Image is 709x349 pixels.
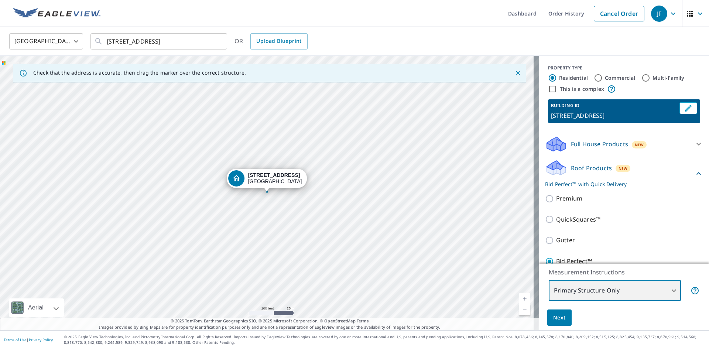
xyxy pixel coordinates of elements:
div: [GEOGRAPHIC_DATA] [9,31,83,52]
p: Gutter [556,236,575,245]
strong: [STREET_ADDRESS] [248,172,300,178]
button: Next [547,309,572,326]
div: Dropped pin, building 1, Residential property, 2494 Bayberry Ln Vineland, NJ 08361 [227,169,307,192]
img: EV Logo [13,8,100,19]
span: Next [553,313,566,322]
p: | [4,338,53,342]
p: Full House Products [571,140,628,148]
div: Primary Structure Only [549,280,681,301]
div: JF [651,6,667,22]
p: Premium [556,194,582,203]
input: Search by address or latitude-longitude [107,31,212,52]
p: Check that the address is accurate, then drag the marker over the correct structure. [33,69,246,76]
div: PROPERTY TYPE [548,65,700,71]
p: Measurement Instructions [549,268,699,277]
span: New [635,142,644,148]
button: Close [513,68,523,78]
p: BUILDING ID [551,102,579,109]
label: Residential [559,74,588,82]
div: Aerial [26,298,46,317]
button: Edit building 1 [679,102,697,114]
a: OpenStreetMap [324,318,355,324]
a: Terms of Use [4,337,27,342]
a: Current Level 18, Zoom In [519,293,530,304]
div: Full House ProductsNew [545,135,703,153]
label: Commercial [605,74,636,82]
a: Terms [357,318,369,324]
a: Privacy Policy [29,337,53,342]
div: OR [234,33,308,49]
span: New [619,165,628,171]
a: Cancel Order [594,6,644,21]
p: Roof Products [571,164,612,172]
div: [GEOGRAPHIC_DATA] [248,172,302,185]
p: [STREET_ADDRESS] [551,111,677,120]
p: Bid Perfect™ with Quick Delivery [545,180,694,188]
div: Aerial [9,298,64,317]
label: This is a complex [560,85,604,93]
p: QuickSquares™ [556,215,600,224]
p: © 2025 Eagle View Technologies, Inc. and Pictometry International Corp. All Rights Reserved. Repo... [64,334,705,345]
span: Your report will include only the primary structure on the property. For example, a detached gara... [691,286,699,295]
span: © 2025 TomTom, Earthstar Geographics SIO, © 2025 Microsoft Corporation, © [171,318,369,324]
span: Upload Blueprint [256,37,301,46]
a: Current Level 18, Zoom Out [519,304,530,315]
a: Upload Blueprint [250,33,307,49]
div: Roof ProductsNewBid Perfect™ with Quick Delivery [545,159,703,188]
label: Multi-Family [653,74,685,82]
p: Bid Perfect™ [556,257,592,266]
